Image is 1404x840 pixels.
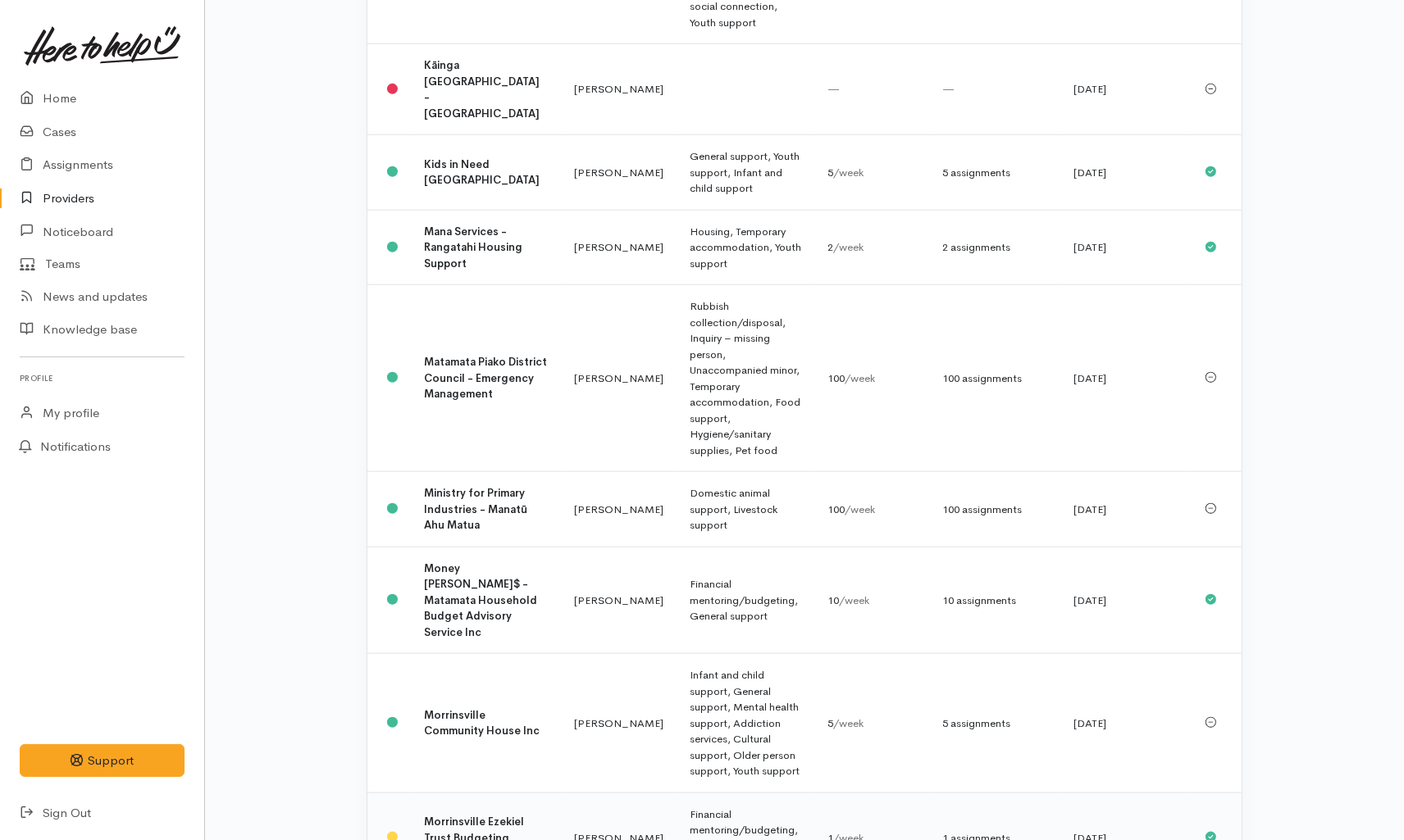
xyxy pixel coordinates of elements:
b: Kāinga [GEOGRAPHIC_DATA] - [GEOGRAPHIC_DATA] [424,58,540,120]
td: [DATE] [1060,285,1192,472]
button: Support [20,744,185,778]
b: Morrinsville Community House Inc [424,708,540,738]
td: Financial mentoring/budgeting, General support [677,547,814,654]
div: 10 [827,593,916,609]
span: /week [833,716,864,730]
td: [DATE] [1060,210,1192,285]
td: [PERSON_NAME] [561,472,677,547]
td: [PERSON_NAME] [561,547,677,654]
div: 5 [827,165,916,181]
span: /week [839,593,869,607]
td: Infant and child support, General support, Mental health support, Addiction services, Cultural su... [677,654,814,793]
td: Housing, Temporary accommodation, Youth support [677,210,814,285]
div: 5 assignments [942,165,1047,181]
div: 100 assignments [942,502,1047,518]
span: /week [845,502,875,516]
div: 100 assignments [942,370,1047,387]
td: Domestic animal support, Livestock support [677,472,814,547]
div: 100 [827,502,916,518]
td: [DATE] [1060,135,1192,211]
td: [DATE] [1060,547,1192,654]
div: 5 assignments [942,715,1047,732]
td: [PERSON_NAME] [561,285,677,472]
td: [PERSON_NAME] [561,44,677,135]
div: 2 [827,239,916,256]
div: 2 assignments [942,239,1047,256]
span: /week [845,371,875,385]
b: Ministry for Primary Industries - Manatū Ahu Matua [424,486,527,532]
b: Mana Services - Rangatahi Housing Support [424,225,522,270]
span: /week [833,240,864,254]
td: [PERSON_NAME] [561,135,677,211]
div: 10 assignments [942,593,1047,609]
b: Money [PERSON_NAME]$ - Matamata Household Budget Advisory Service Inc [424,561,537,639]
span: — [942,82,955,96]
td: Rubbish collection/disposal, Inquiry – missing person, Unaccompanied minor, Temporary accommodati... [677,285,814,472]
span: — [827,82,840,96]
td: General support, Youth support, Infant and child support [677,135,814,211]
div: 100 [827,370,916,387]
td: [PERSON_NAME] [561,210,677,285]
td: [DATE] [1060,44,1192,135]
b: Kids in Need [GEOGRAPHIC_DATA] [424,157,540,188]
td: [DATE] [1060,472,1192,547]
td: [PERSON_NAME] [561,654,677,793]
td: [DATE] [1060,654,1192,793]
b: Matamata Piako District Council - Emergency Management [424,355,547,401]
div: 5 [827,715,916,732]
span: /week [833,166,864,179]
h6: Profile [20,367,185,389]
